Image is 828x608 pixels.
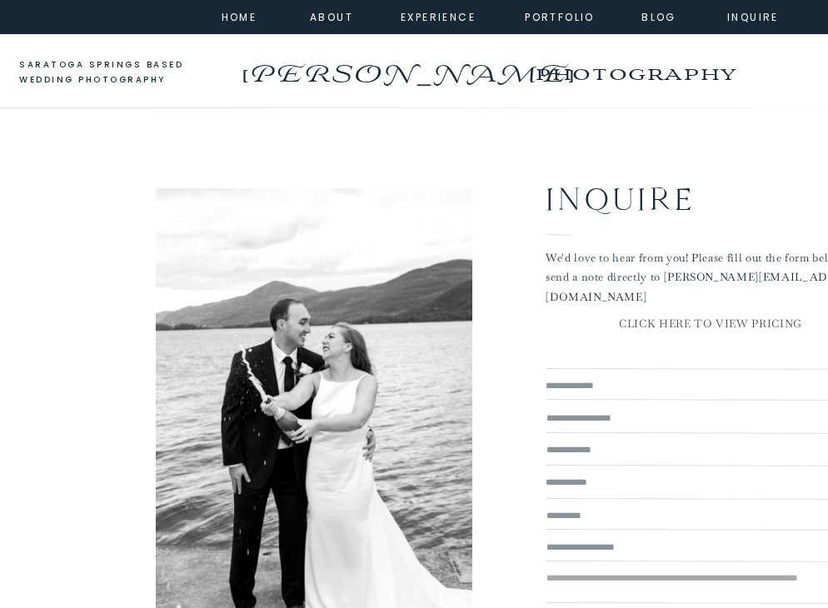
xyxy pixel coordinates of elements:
[217,8,262,23] a: home
[546,174,820,216] h2: Inquire
[524,8,596,23] a: portfolio
[629,8,689,23] a: Blog
[401,8,468,23] a: experience
[723,8,783,23] a: inquire
[19,57,215,88] a: saratoga springs based wedding photography
[502,50,768,96] a: photography
[310,8,347,23] a: about
[237,54,576,81] a: [PERSON_NAME]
